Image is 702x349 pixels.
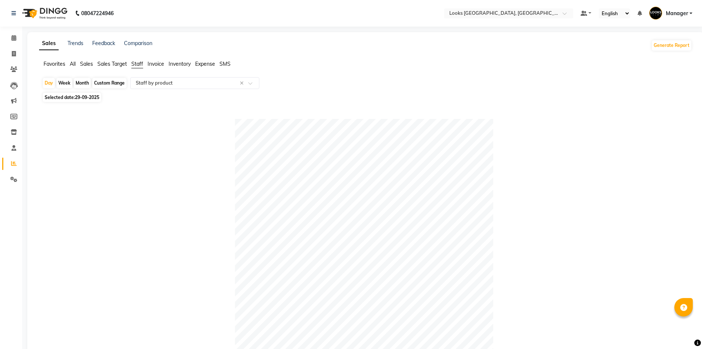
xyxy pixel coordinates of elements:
a: Feedback [92,40,115,47]
div: Custom Range [92,78,127,88]
a: Trends [68,40,83,47]
img: logo [19,3,69,24]
button: Generate Report [652,40,691,51]
span: Manager [666,10,688,17]
b: 08047224946 [81,3,114,24]
span: Expense [195,61,215,67]
div: Day [43,78,55,88]
span: Invoice [148,61,164,67]
span: Selected date: [43,93,101,102]
div: Month [74,78,91,88]
span: Staff [131,61,143,67]
a: Sales [39,37,59,50]
span: 29-09-2025 [75,95,99,100]
a: Comparison [124,40,152,47]
span: SMS [219,61,231,67]
span: Sales Target [97,61,127,67]
span: Inventory [169,61,191,67]
span: Sales [80,61,93,67]
span: Clear all [240,79,246,87]
span: All [70,61,76,67]
span: Favorites [44,61,65,67]
img: Manager [649,7,662,20]
div: Week [56,78,72,88]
